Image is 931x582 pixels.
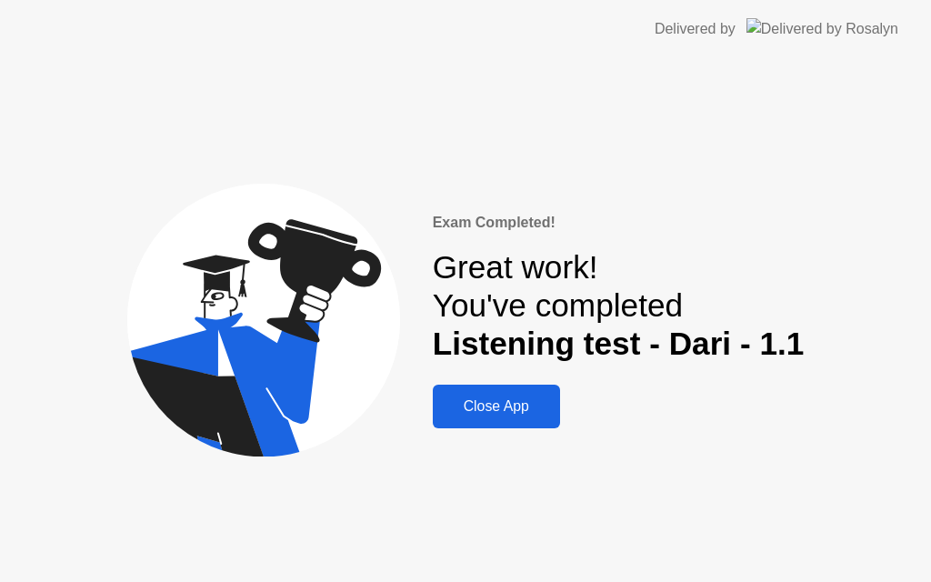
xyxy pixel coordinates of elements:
div: Close App [438,398,555,415]
div: Great work! You've completed [433,248,805,364]
div: Delivered by [655,18,736,40]
div: Exam Completed! [433,212,805,234]
img: Delivered by Rosalyn [746,18,898,39]
b: Listening test - Dari - 1.1 [433,326,805,361]
button: Close App [433,385,560,428]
